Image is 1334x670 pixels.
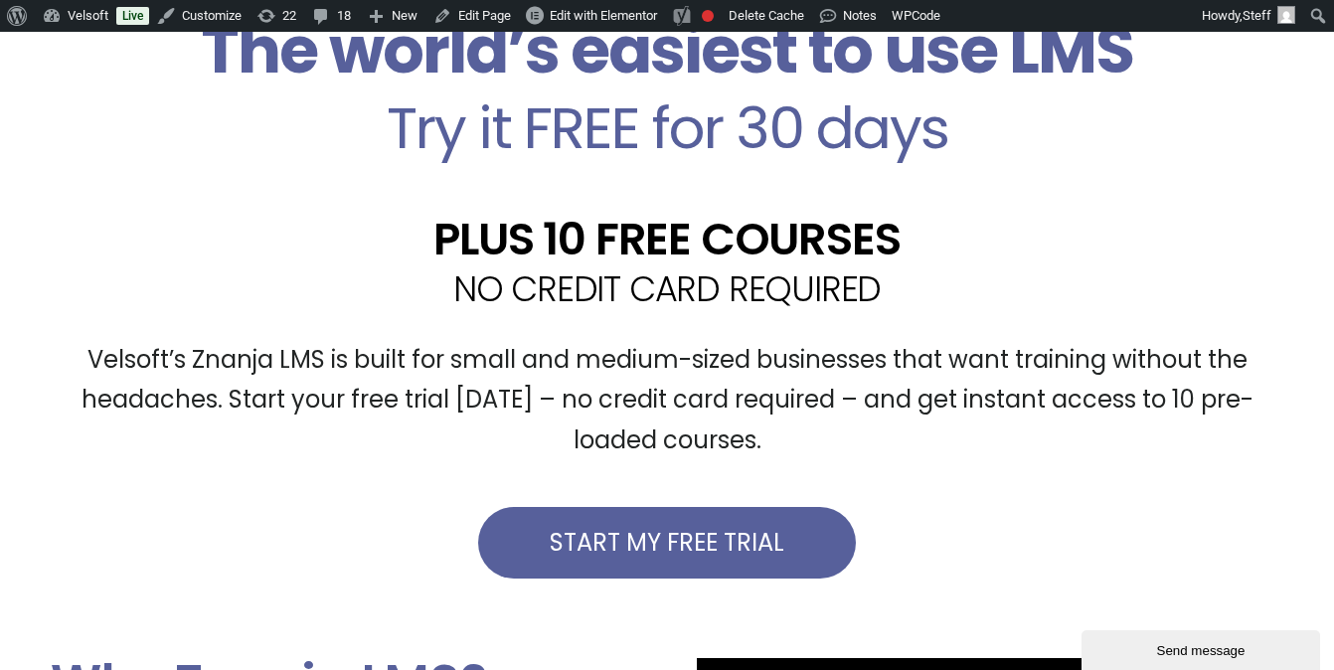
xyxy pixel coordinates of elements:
h2: PLUS 10 FREE COURSES [51,217,1283,261]
span: Edit with Elementor [550,8,657,23]
span: START MY FREE TRIAL [550,531,784,555]
a: START MY FREE TRIAL [478,507,856,579]
p: Velsoft’s Znanja LMS is built for small and medium-sized businesses that want training without th... [51,340,1283,461]
h2: Try it FREE for 30 days [51,99,1283,157]
a: Live [116,7,149,25]
h2: NO CREDIT CARD REQUIRED [51,271,1283,306]
div: Focus keyphrase not set [702,10,714,22]
span: Steff [1243,8,1271,23]
h2: The world’s easiest to use LMS [51,12,1283,89]
iframe: chat widget [1082,626,1324,670]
